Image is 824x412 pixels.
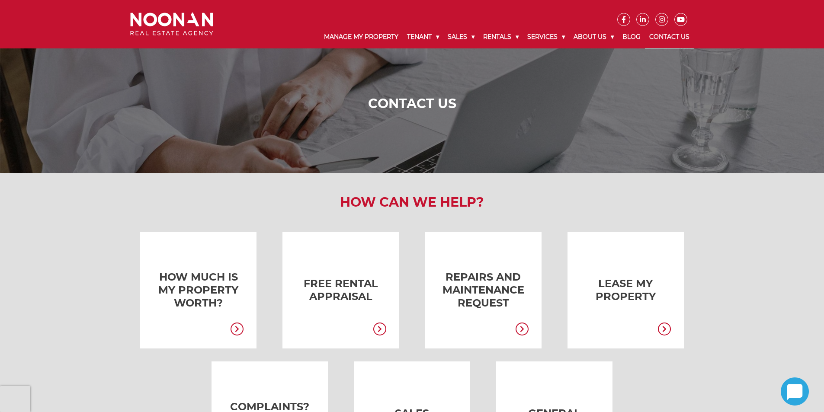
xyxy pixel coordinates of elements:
a: Contact Us [645,26,694,48]
img: Noonan Real Estate Agency [130,13,213,35]
a: Services [523,26,569,48]
h2: How Can We Help? [124,195,700,210]
a: Manage My Property [320,26,403,48]
a: Rentals [479,26,523,48]
a: Tenant [403,26,443,48]
a: Sales [443,26,479,48]
a: About Us [569,26,618,48]
a: Blog [618,26,645,48]
h1: Contact Us [132,96,692,112]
